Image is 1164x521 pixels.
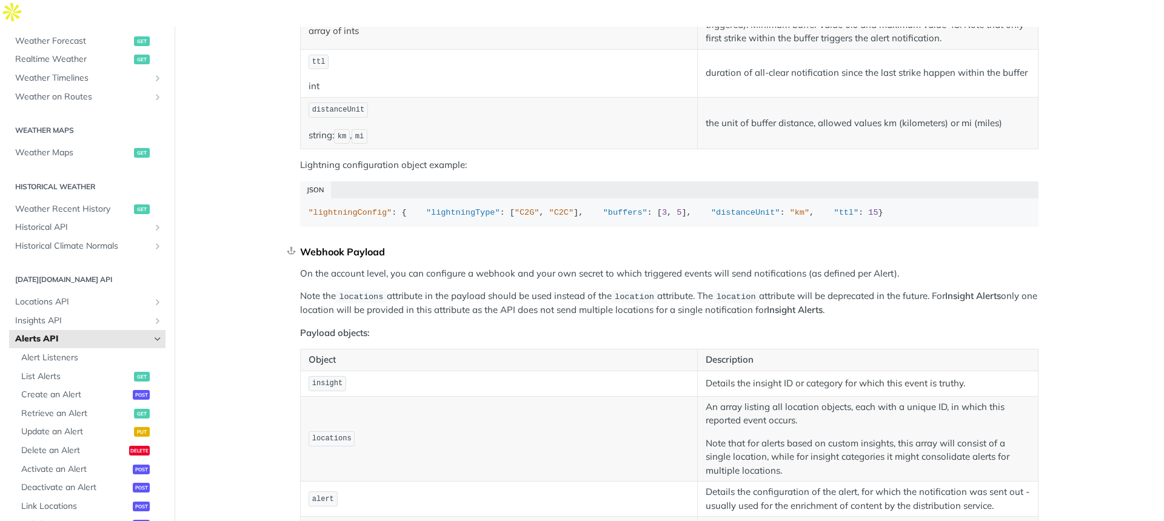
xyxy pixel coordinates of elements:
p: Lightning configuration object example: [300,158,1039,172]
a: Retrieve an Alertget [15,405,166,423]
button: Show subpages for Historical Climate Normals [153,241,162,251]
span: "lightningType" [426,208,500,217]
p: An array listing all location objects, each with a unique ID, in which this reported event occurs. [706,400,1030,428]
p: On the account level, you can configure a webhook and your own secret to which triggered events w... [300,267,1039,281]
button: Show subpages for Weather on Routes [153,92,162,102]
span: post [133,502,150,511]
span: distanceUnit [312,106,364,114]
span: get [134,148,150,158]
h2: [DATE][DOMAIN_NAME] API [9,274,166,285]
span: Update an Alert [21,426,131,438]
p: array of ints [309,24,689,38]
span: Deactivate an Alert [21,482,130,494]
span: 15 [868,208,878,217]
strong: Insight Alerts [767,304,823,315]
strong: Insight Alerts [945,290,1001,301]
span: locations [339,292,383,301]
span: Activate an Alert [21,463,130,476]
a: Create an Alertpost [15,386,166,404]
span: "C2C" [549,208,574,217]
span: "ttl" [834,208,859,217]
span: location [615,292,654,301]
span: Weather Forecast [15,35,131,47]
span: 3 [662,208,667,217]
span: Delete an Alert [21,445,126,457]
div: : { : [ , ], : [ , ], : , : } [309,207,1031,219]
span: alert [312,495,334,503]
span: "C2G" [515,208,540,217]
a: Link Locationspost [15,497,166,516]
span: Historical API [15,221,150,234]
span: km [338,132,346,141]
a: Delete an Alertdelete [15,442,166,460]
p: Description [706,353,1030,367]
p: the unit of buffer distance, allowed values km (kilometers) or mi (miles) [706,116,1030,130]
span: Realtime Weather [15,53,131,66]
span: get [134,372,150,382]
span: delete [129,446,150,455]
span: Weather on Routes [15,91,150,103]
a: Skip link to Webhook Payload [287,240,297,263]
p: Details the insight ID or category for which this event is truthy. [706,377,1030,391]
span: mi [355,132,364,141]
a: Alert Listeners [15,349,166,367]
button: Hide subpages for Alerts API [153,334,162,344]
button: Show subpages for Historical API [153,223,162,232]
p: Object [309,353,689,367]
strong: Payload objects: [300,327,370,338]
span: get [134,409,150,418]
a: Deactivate an Alertpost [15,479,166,497]
button: Show subpages for Locations API [153,297,162,307]
span: "distanceUnit" [711,208,780,217]
span: 5 [677,208,681,217]
a: List Alertsget [15,368,166,386]
a: Weather on RoutesShow subpages for Weather on Routes [9,88,166,106]
a: Historical Climate NormalsShow subpages for Historical Climate Normals [9,237,166,255]
a: Activate an Alertpost [15,460,166,479]
span: Weather Recent History [15,203,131,215]
h2: Historical Weather [9,181,166,192]
span: get [134,55,150,64]
div: Webhook Payload [300,246,1039,258]
span: Locations API [15,296,150,308]
span: Historical Climate Normals [15,240,150,252]
span: put [134,427,150,437]
span: post [133,465,150,474]
span: location [717,292,756,301]
span: get [134,36,150,46]
span: Weather Timelines [15,72,150,84]
a: Weather Mapsget [9,144,166,162]
a: Realtime Weatherget [9,50,166,69]
h2: Weather Maps [9,125,166,136]
span: Link Locations [21,500,130,513]
span: locations [312,434,352,443]
a: Weather TimelinesShow subpages for Weather Timelines [9,69,166,87]
p: Note that for alerts based on custom insights, this array will consist of a single location, whil... [706,437,1030,478]
p: int [309,79,689,93]
span: Insights API [15,315,150,327]
a: Weather Forecastget [9,32,166,50]
p: duration of all-clear notification since the last strike happen within the buffer [706,66,1030,80]
span: "buffers" [603,208,647,217]
span: Alert Listeners [21,352,162,364]
span: insight [312,379,343,388]
span: Alerts API [15,333,150,345]
span: Create an Alert [21,389,130,401]
span: Retrieve an Alert [21,408,131,420]
span: ttl [312,58,326,66]
a: Update an Alertput [15,423,166,441]
a: Locations APIShow subpages for Locations API [9,293,166,311]
a: Weather Recent Historyget [9,200,166,218]
a: Alerts APIHide subpages for Alerts API [9,330,166,348]
a: Historical APIShow subpages for Historical API [9,218,166,237]
span: Weather Maps [15,147,131,159]
span: "km" [790,208,809,217]
span: List Alerts [21,371,131,383]
span: "lightningConfig" [309,208,392,217]
p: Details the configuration of the alert, for which the notification was sent out - usually used fo... [706,485,1030,513]
button: Show subpages for Weather Timelines [153,73,162,83]
p: Note the attribute in the payload should be used instead of the attribute. The attribute will be ... [300,289,1039,317]
span: get [134,204,150,214]
span: post [133,483,150,492]
a: Insights APIShow subpages for Insights API [9,312,166,330]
